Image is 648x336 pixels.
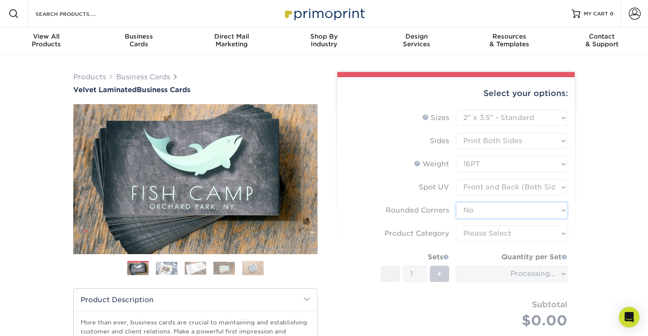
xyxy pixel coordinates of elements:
[555,33,648,48] div: & Support
[93,27,185,55] a: BusinessCards
[73,86,318,94] h1: Business Cards
[35,9,118,19] input: SEARCH PRODUCTS.....
[185,261,206,275] img: Business Cards 03
[463,27,555,55] a: Resources& Templates
[278,27,370,55] a: Shop ByIndustry
[73,86,318,94] a: Velvet LaminatedBusiness Cards
[185,33,278,48] div: Marketing
[156,261,177,275] img: Business Cards 02
[370,27,463,55] a: DesignServices
[278,33,370,40] span: Shop By
[73,86,137,94] span: Velvet Laminated
[93,33,185,40] span: Business
[73,73,106,81] a: Products
[584,10,608,18] span: MY CART
[73,57,318,301] img: Velvet Laminated 01
[278,33,370,48] div: Industry
[127,258,149,279] img: Business Cards 01
[242,261,264,276] img: Business Cards 05
[463,33,555,40] span: Resources
[619,307,639,327] div: Open Intercom Messenger
[370,33,463,48] div: Services
[74,289,317,311] h2: Product Description
[610,11,614,17] span: 0
[185,33,278,40] span: Direct Mail
[116,73,170,81] a: Business Cards
[370,33,463,40] span: Design
[213,261,235,275] img: Business Cards 04
[555,27,648,55] a: Contact& Support
[344,77,568,110] div: Select your options:
[93,33,185,48] div: Cards
[463,33,555,48] div: & Templates
[185,27,278,55] a: Direct MailMarketing
[281,4,367,23] img: Primoprint
[555,33,648,40] span: Contact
